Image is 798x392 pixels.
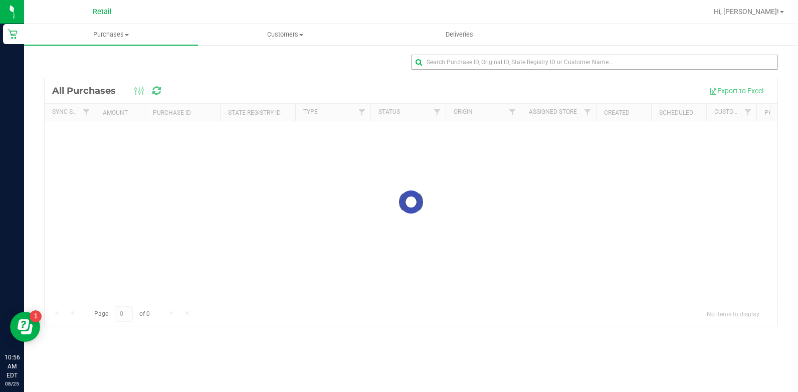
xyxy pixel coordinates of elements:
[432,30,487,39] span: Deliveries
[198,24,372,45] a: Customers
[93,8,112,16] span: Retail
[10,312,40,342] iframe: Resource center
[411,55,778,70] input: Search Purchase ID, Original ID, State Registry ID or Customer Name...
[24,24,198,45] a: Purchases
[8,29,18,39] inline-svg: Retail
[714,8,779,16] span: Hi, [PERSON_NAME]!
[5,353,20,380] p: 10:56 AM EDT
[372,24,546,45] a: Deliveries
[5,380,20,387] p: 08/25
[30,310,42,322] iframe: Resource center unread badge
[24,30,198,39] span: Purchases
[198,30,371,39] span: Customers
